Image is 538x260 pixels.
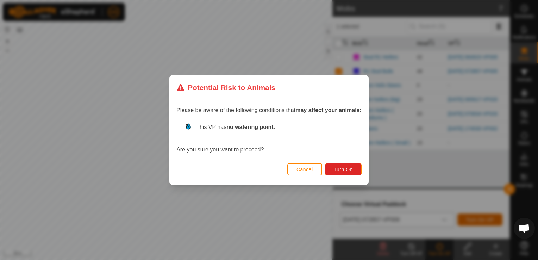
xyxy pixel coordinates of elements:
[334,167,353,172] span: Turn On
[176,107,362,113] span: Please be aware of the following conditions that
[176,123,362,154] div: Are you sure you want to proceed?
[325,163,362,175] button: Turn On
[295,107,362,113] strong: may affect your animals:
[296,167,313,172] span: Cancel
[176,82,275,93] div: Potential Risk to Animals
[287,163,322,175] button: Cancel
[514,218,535,239] div: Open chat
[226,124,275,130] strong: no watering point.
[196,124,275,130] span: This VP has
